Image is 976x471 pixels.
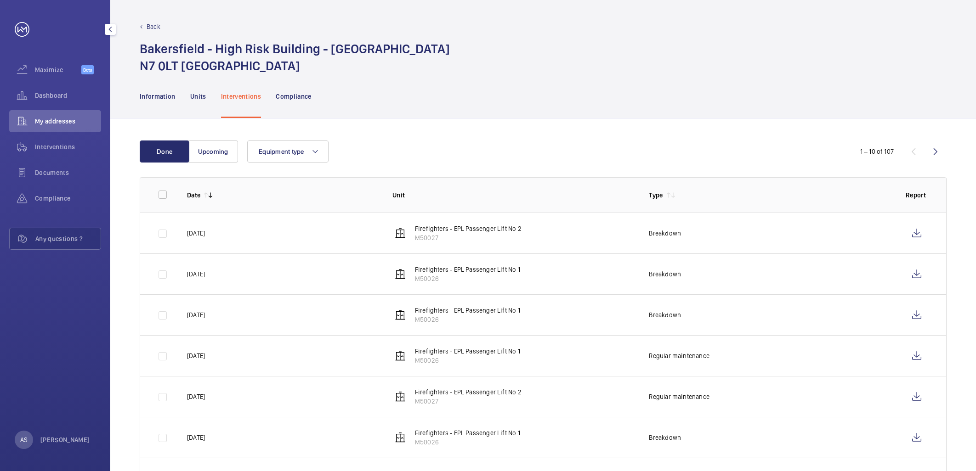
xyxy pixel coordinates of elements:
p: Firefighters - EPL Passenger Lift No 1 [415,306,520,315]
p: [DATE] [187,392,205,401]
p: [DATE] [187,269,205,279]
img: elevator.svg [395,350,406,361]
span: Maximize [35,65,81,74]
p: [DATE] [187,229,205,238]
img: elevator.svg [395,391,406,402]
p: Units [190,92,206,101]
span: Equipment type [259,148,304,155]
p: Regular maintenance [649,392,709,401]
p: Report [906,191,928,200]
p: Breakdown [649,433,681,442]
p: M50026 [415,437,520,447]
p: Compliance [276,92,312,101]
p: Breakdown [649,269,681,279]
p: M50026 [415,315,520,324]
p: Back [147,22,160,31]
img: elevator.svg [395,309,406,320]
p: Firefighters - EPL Passenger Lift No 1 [415,428,520,437]
p: Breakdown [649,229,681,238]
h1: Bakersfield - High Risk Building - [GEOGRAPHIC_DATA] N7 0LT [GEOGRAPHIC_DATA] [140,40,450,74]
span: Documents [35,168,101,177]
p: [DATE] [187,351,205,360]
p: M50027 [415,397,522,406]
p: Firefighters - EPL Passenger Lift No 1 [415,347,520,356]
button: Equipment type [247,140,329,163]
p: Type [649,191,663,200]
p: Unit [392,191,635,200]
p: M50026 [415,356,520,365]
img: elevator.svg [395,228,406,239]
p: M50026 [415,274,520,283]
p: [DATE] [187,310,205,320]
span: Any questions ? [35,234,101,243]
p: Interventions [221,92,261,101]
p: [DATE] [187,433,205,442]
p: Date [187,191,200,200]
p: Firefighters - EPL Passenger Lift No 1 [415,265,520,274]
p: Regular maintenance [649,351,709,360]
p: [PERSON_NAME] [40,435,90,444]
span: Compliance [35,194,101,203]
button: Upcoming [188,140,238,163]
button: Done [140,140,189,163]
p: Firefighters - EPL Passenger Lift No 2 [415,224,522,233]
p: M50027 [415,233,522,242]
span: Interventions [35,142,101,151]
p: Breakdown [649,310,681,320]
img: elevator.svg [395,269,406,280]
p: Firefighters - EPL Passenger Lift No 2 [415,387,522,397]
span: Dashboard [35,91,101,100]
p: Information [140,92,176,101]
p: AS [20,435,28,444]
span: My addresses [35,117,101,126]
div: 1 – 10 of 107 [860,147,894,156]
span: Beta [81,65,94,74]
img: elevator.svg [395,432,406,443]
